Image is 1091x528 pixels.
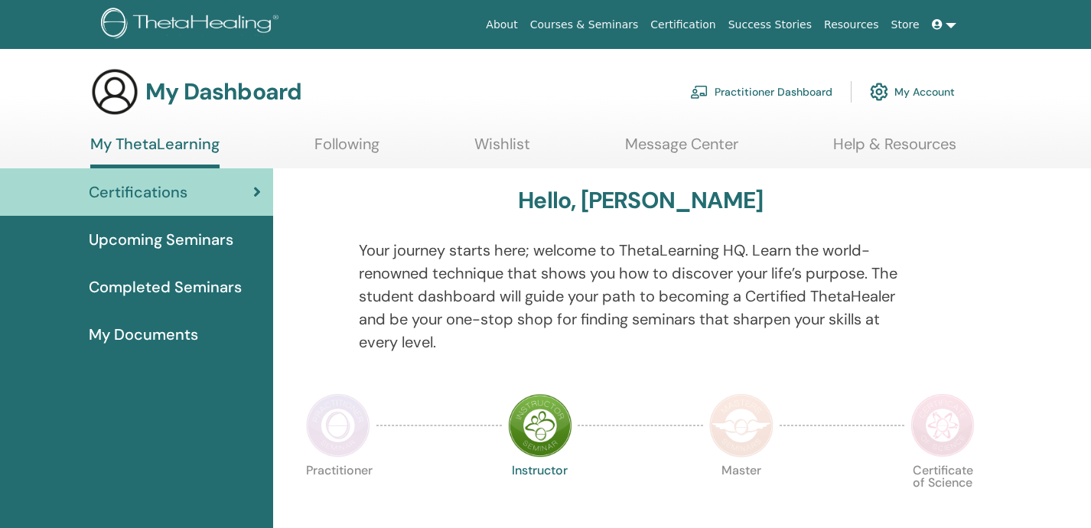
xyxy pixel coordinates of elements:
[690,75,832,109] a: Practitioner Dashboard
[89,228,233,251] span: Upcoming Seminars
[722,11,818,39] a: Success Stories
[709,393,773,458] img: Master
[833,135,956,165] a: Help & Resources
[625,135,738,165] a: Message Center
[90,135,220,168] a: My ThetaLearning
[870,79,888,105] img: cog.svg
[690,85,708,99] img: chalkboard-teacher.svg
[314,135,379,165] a: Following
[90,67,139,116] img: generic-user-icon.jpg
[524,11,645,39] a: Courses & Seminars
[818,11,885,39] a: Resources
[508,393,572,458] img: Instructor
[306,393,370,458] img: Practitioner
[870,75,955,109] a: My Account
[480,11,523,39] a: About
[885,11,926,39] a: Store
[474,135,530,165] a: Wishlist
[101,8,284,42] img: logo.png
[518,187,763,214] h3: Hello, [PERSON_NAME]
[89,323,198,346] span: My Documents
[644,11,721,39] a: Certification
[910,393,975,458] img: Certificate of Science
[145,78,301,106] h3: My Dashboard
[89,275,242,298] span: Completed Seminars
[359,239,922,354] p: Your journey starts here; welcome to ThetaLearning HQ. Learn the world-renowned technique that sh...
[89,181,187,204] span: Certifications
